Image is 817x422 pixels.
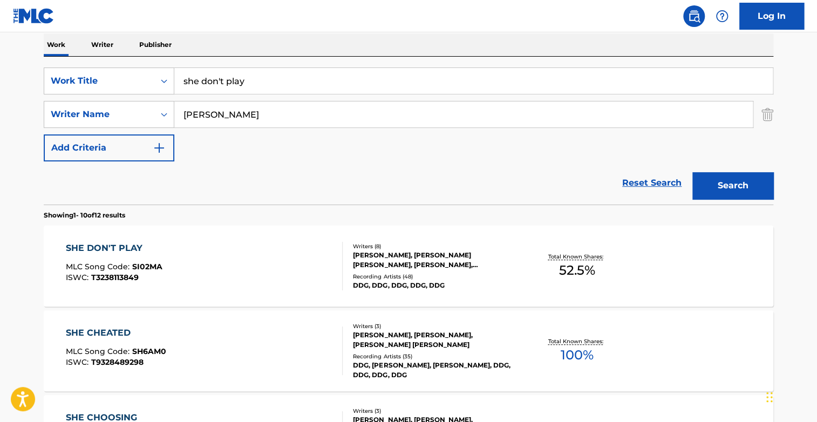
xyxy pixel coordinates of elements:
[353,281,516,290] div: DDG, DDG, DDG, DDG, DDG
[44,134,174,161] button: Add Criteria
[153,141,166,154] img: 9d2ae6d4665cec9f34b9.svg
[66,346,132,356] span: MLC Song Code :
[44,210,125,220] p: Showing 1 - 10 of 12 results
[560,345,593,365] span: 100 %
[353,330,516,350] div: [PERSON_NAME], [PERSON_NAME], [PERSON_NAME] [PERSON_NAME]
[353,273,516,281] div: Recording Artists ( 48 )
[692,172,773,199] button: Search
[13,8,55,24] img: MLC Logo
[683,5,705,27] a: Public Search
[353,242,516,250] div: Writers ( 8 )
[66,326,166,339] div: SHE CHEATED
[353,407,516,415] div: Writers ( 3 )
[44,226,773,307] a: SHE DON'T PLAYMLC Song Code:SI02MAISWC:T3238113849Writers (8)[PERSON_NAME], [PERSON_NAME] [PERSON...
[548,253,605,261] p: Total Known Shares:
[687,10,700,23] img: search
[66,357,91,367] span: ISWC :
[44,67,773,205] form: Search Form
[548,337,605,345] p: Total Known Shares:
[711,5,733,27] div: Help
[763,370,817,422] iframe: Chat Widget
[51,108,148,121] div: Writer Name
[716,10,729,23] img: help
[132,346,166,356] span: SH6AM0
[136,33,175,56] p: Publisher
[66,273,91,282] span: ISWC :
[766,381,773,413] div: Drag
[44,33,69,56] p: Work
[66,262,132,271] span: MLC Song Code :
[353,250,516,270] div: [PERSON_NAME], [PERSON_NAME] [PERSON_NAME], [PERSON_NAME], [PERSON_NAME] [PERSON_NAME], NIATIA [P...
[739,3,804,30] a: Log In
[91,357,144,367] span: T9328489298
[617,171,687,195] a: Reset Search
[353,352,516,360] div: Recording Artists ( 35 )
[91,273,139,282] span: T3238113849
[353,360,516,380] div: DDG, [PERSON_NAME], [PERSON_NAME], DDG, DDG, DDG, DDG
[761,101,773,128] img: Delete Criterion
[66,242,162,255] div: SHE DON'T PLAY
[44,310,773,391] a: SHE CHEATEDMLC Song Code:SH6AM0ISWC:T9328489298Writers (3)[PERSON_NAME], [PERSON_NAME], [PERSON_N...
[51,74,148,87] div: Work Title
[353,322,516,330] div: Writers ( 3 )
[88,33,117,56] p: Writer
[559,261,595,280] span: 52.5 %
[132,262,162,271] span: SI02MA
